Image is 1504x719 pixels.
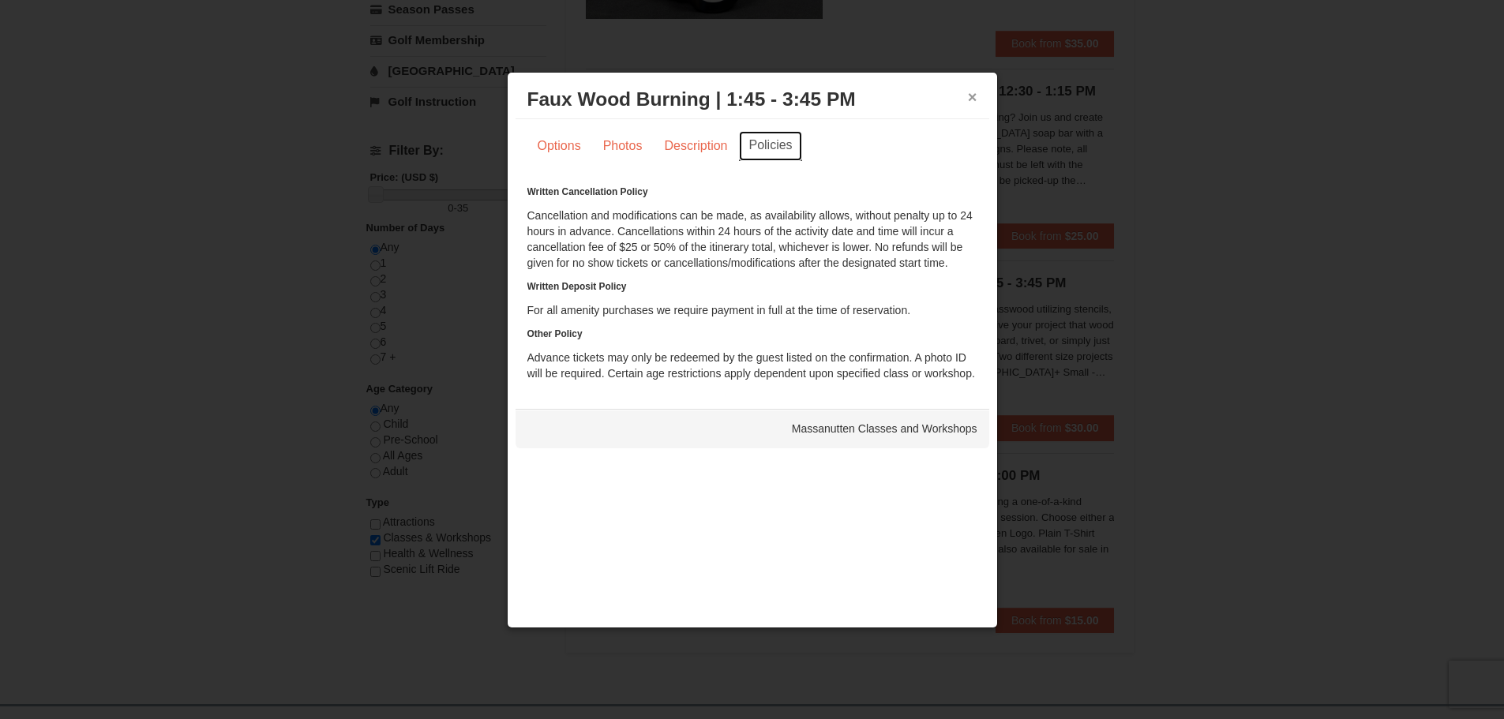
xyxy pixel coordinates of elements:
button: × [968,89,977,105]
h3: Faux Wood Burning | 1:45 - 3:45 PM [527,88,977,111]
h6: Other Policy [527,326,977,342]
a: Description [654,131,737,161]
h6: Written Cancellation Policy [527,184,977,200]
div: Cancellation and modifications can be made, as availability allows, without penalty up to 24 hour... [527,184,977,381]
div: Massanutten Classes and Workshops [516,409,989,448]
a: Photos [593,131,653,161]
a: Options [527,131,591,161]
h6: Written Deposit Policy [527,279,977,294]
a: Policies [739,131,801,161]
